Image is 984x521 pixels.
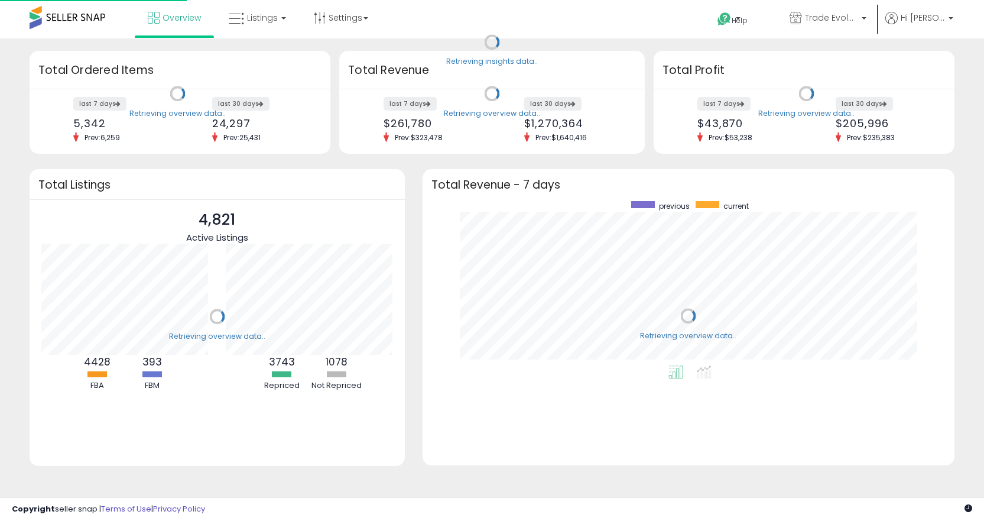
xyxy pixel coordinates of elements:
strong: Copyright [12,503,55,514]
span: Listings [247,12,278,24]
div: Retrieving overview data.. [640,331,736,341]
div: Retrieving overview data.. [758,108,855,119]
div: Retrieving overview data.. [169,331,265,342]
i: Get Help [717,12,732,27]
span: Help [732,15,748,25]
div: Retrieving overview data.. [444,108,540,119]
span: Overview [163,12,201,24]
a: Privacy Policy [153,503,205,514]
span: Hi [PERSON_NAME] [901,12,945,24]
span: Trade Evolution US [805,12,858,24]
a: Hi [PERSON_NAME] [885,12,953,38]
div: Retrieving overview data.. [129,108,226,119]
div: seller snap | | [12,504,205,515]
a: Terms of Use [101,503,151,514]
a: Help [708,3,771,38]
